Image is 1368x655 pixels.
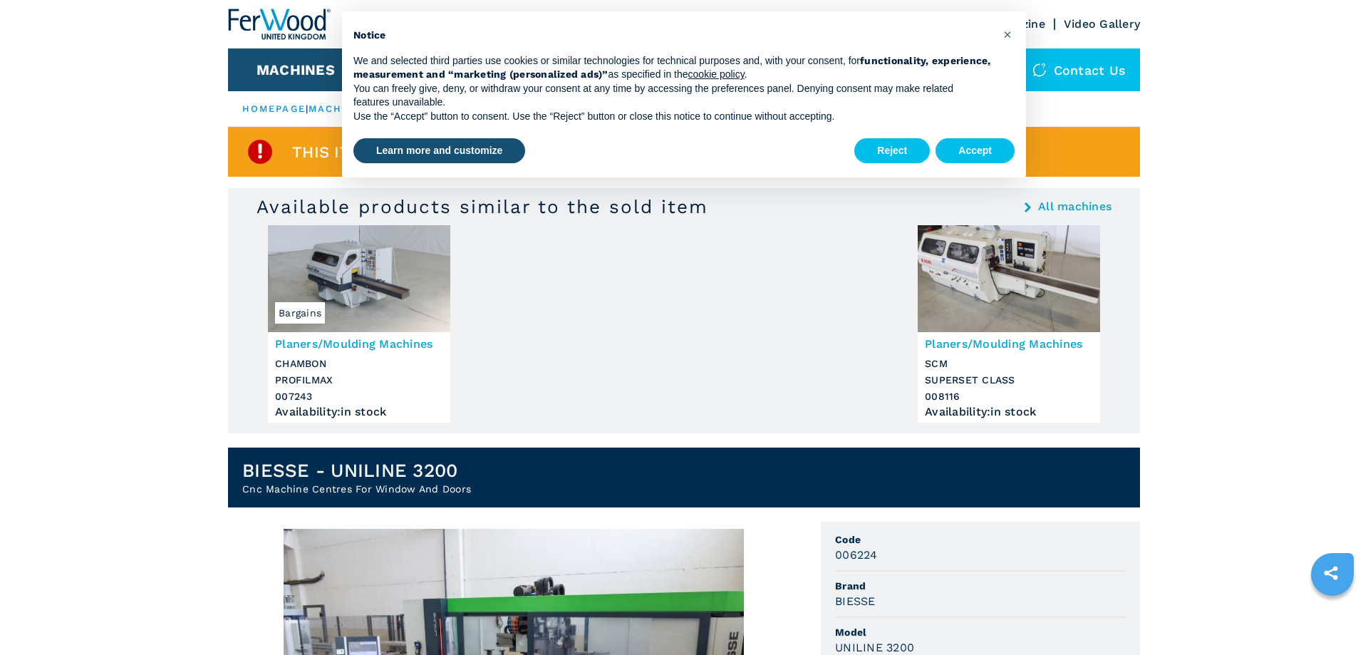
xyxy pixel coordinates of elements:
[246,138,274,166] img: SoldProduct
[1032,63,1047,77] img: Contact us
[353,110,992,124] p: Use the “Accept” button to consent. Use the “Reject” button or close this notice to continue with...
[1038,201,1111,212] a: All machines
[292,144,518,160] span: This item is already sold
[228,9,331,40] img: Ferwood
[256,61,335,78] button: Machines
[835,625,1126,639] span: Model
[688,68,745,80] a: cookie policy
[242,459,471,482] h1: BIESSE - UNILINE 3200
[268,225,450,332] img: Planers/Moulding Machines CHAMBON PROFILMAX
[353,55,991,81] strong: functionality, experience, measurement and “marketing (personalized ads)”
[1018,48,1141,91] div: Contact us
[353,29,992,43] h2: Notice
[309,103,370,114] a: machines
[268,225,450,423] a: Planers/Moulding Machines CHAMBON PROFILMAXBargainsPlaners/Moulding MachinesCHAMBONPROFILMAX00724...
[242,103,306,114] a: HOMEPAGE
[275,408,443,416] div: Availability : in stock
[1313,555,1349,591] a: sharethis
[835,532,1126,547] span: Code
[275,356,443,405] h3: CHAMBON PROFILMAX 007243
[835,547,878,563] h3: 006224
[275,336,443,352] h3: Planers/Moulding Machines
[1003,26,1012,43] span: ×
[256,195,708,218] h3: Available products similar to the sold item
[918,225,1100,423] a: Planers/Moulding Machines SCM SUPERSET CLASSPlaners/Moulding MachinesSCMSUPERSET CLASS008116Avail...
[835,579,1126,593] span: Brand
[925,356,1093,405] h3: SCM SUPERSET CLASS 008116
[275,302,325,324] span: Bargains
[918,225,1100,332] img: Planers/Moulding Machines SCM SUPERSET CLASS
[925,408,1093,416] div: Availability : in stock
[1307,591,1357,644] iframe: Chat
[835,593,876,609] h3: BIESSE
[1064,17,1140,31] a: Video Gallery
[936,138,1015,164] button: Accept
[353,82,992,110] p: You can freely give, deny, or withdraw your consent at any time by accessing the preferences pane...
[925,336,1093,352] h3: Planers/Moulding Machines
[353,54,992,82] p: We and selected third parties use cookies or similar technologies for technical purposes and, wit...
[242,482,471,496] h2: Cnc Machine Centres For Window And Doors
[306,103,309,114] span: |
[854,138,930,164] button: Reject
[996,23,1019,46] button: Close this notice
[353,138,525,164] button: Learn more and customize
